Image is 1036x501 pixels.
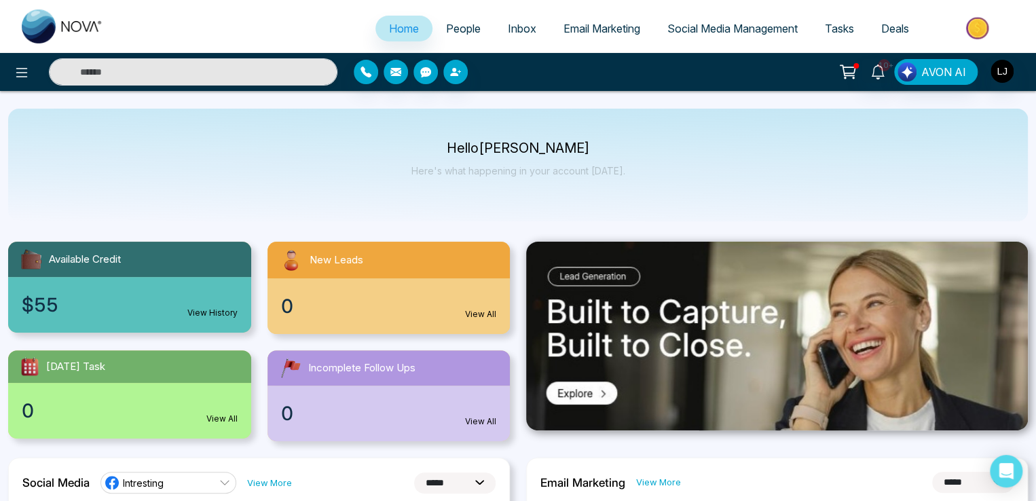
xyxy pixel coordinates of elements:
[881,22,909,35] span: Deals
[494,16,550,41] a: Inbox
[921,64,966,80] span: AVON AI
[259,242,519,334] a: New Leads0View All
[563,22,640,35] span: Email Marketing
[508,22,536,35] span: Inbox
[310,253,363,268] span: New Leads
[667,22,798,35] span: Social Media Management
[990,455,1022,487] div: Open Intercom Messenger
[540,476,625,489] h2: Email Marketing
[278,247,304,273] img: newLeads.svg
[259,350,519,441] a: Incomplete Follow Ups0View All
[187,307,238,319] a: View History
[654,16,811,41] a: Social Media Management
[811,16,868,41] a: Tasks
[991,60,1014,83] img: User Avatar
[389,22,419,35] span: Home
[411,165,625,177] p: Here's what happening in your account [DATE].
[19,356,41,377] img: todayTask.svg
[49,252,121,267] span: Available Credit
[22,10,103,43] img: Nova CRM Logo
[46,359,105,375] span: [DATE] Task
[278,356,303,380] img: followUps.svg
[123,477,164,489] span: Intresting
[862,59,894,83] a: 10+
[526,242,1028,430] img: .
[868,16,923,41] a: Deals
[929,13,1028,43] img: Market-place.gif
[22,291,58,319] span: $55
[375,16,432,41] a: Home
[22,396,34,425] span: 0
[894,59,978,85] button: AVON AI
[465,415,496,428] a: View All
[22,476,90,489] h2: Social Media
[550,16,654,41] a: Email Marketing
[446,22,481,35] span: People
[19,247,43,272] img: availableCredit.svg
[636,476,681,489] a: View More
[281,399,293,428] span: 0
[281,292,293,320] span: 0
[411,143,625,154] p: Hello [PERSON_NAME]
[432,16,494,41] a: People
[247,477,292,489] a: View More
[898,62,917,81] img: Lead Flow
[206,413,238,425] a: View All
[878,59,890,71] span: 10+
[308,360,415,376] span: Incomplete Follow Ups
[465,308,496,320] a: View All
[825,22,854,35] span: Tasks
